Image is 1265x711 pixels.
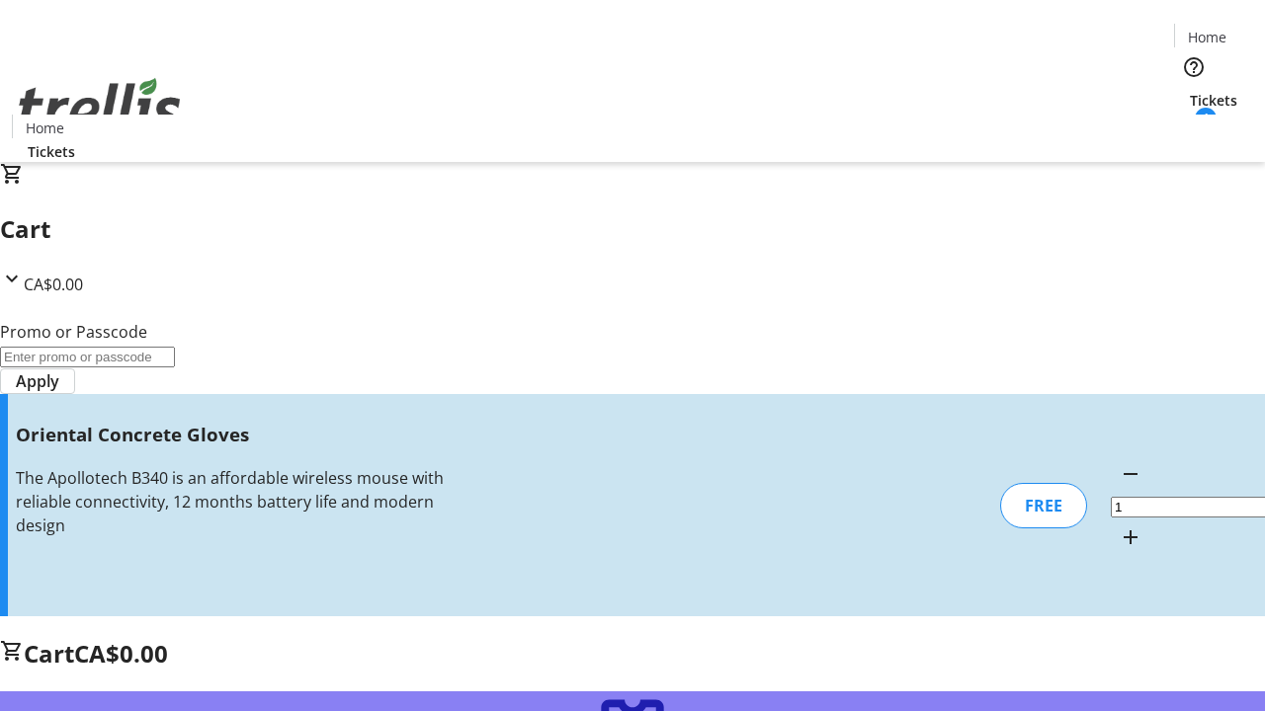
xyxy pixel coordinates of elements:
span: Home [26,118,64,138]
a: Home [13,118,76,138]
button: Help [1174,47,1214,87]
a: Tickets [1174,90,1253,111]
span: CA$0.00 [74,637,168,670]
span: CA$0.00 [24,274,83,295]
span: Apply [16,369,59,393]
button: Decrement by one [1111,454,1150,494]
h3: Oriental Concrete Gloves [16,421,448,448]
span: Home [1188,27,1226,47]
button: Cart [1174,111,1214,150]
button: Increment by one [1111,517,1150,557]
div: The Apollotech B340 is an affordable wireless mouse with reliable connectivity, 12 months battery... [16,466,448,537]
a: Home [1175,27,1238,47]
div: FREE [1000,483,1087,528]
span: Tickets [1190,90,1237,111]
a: Tickets [12,141,91,162]
span: Tickets [28,141,75,162]
img: Orient E2E Organization RXeVok4OQN's Logo [12,56,188,155]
